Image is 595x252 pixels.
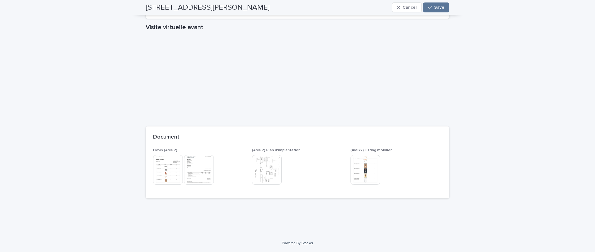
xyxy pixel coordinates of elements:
span: (AMG2) Listing mobilier [350,148,392,152]
span: Cancel [403,5,416,10]
span: Save [434,5,444,10]
span: (AMG2) Plan d'implantation [252,148,301,152]
h2: [STREET_ADDRESS][PERSON_NAME] [146,3,270,12]
iframe: Visite virtuelle avant [146,33,449,126]
button: Save [423,2,449,12]
a: Powered By Stacker [282,241,313,245]
h1: Visite virtuelle avant [146,24,449,31]
h2: Document [153,134,179,141]
button: Cancel [392,2,422,12]
span: Devis (AMG2) [153,148,177,152]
